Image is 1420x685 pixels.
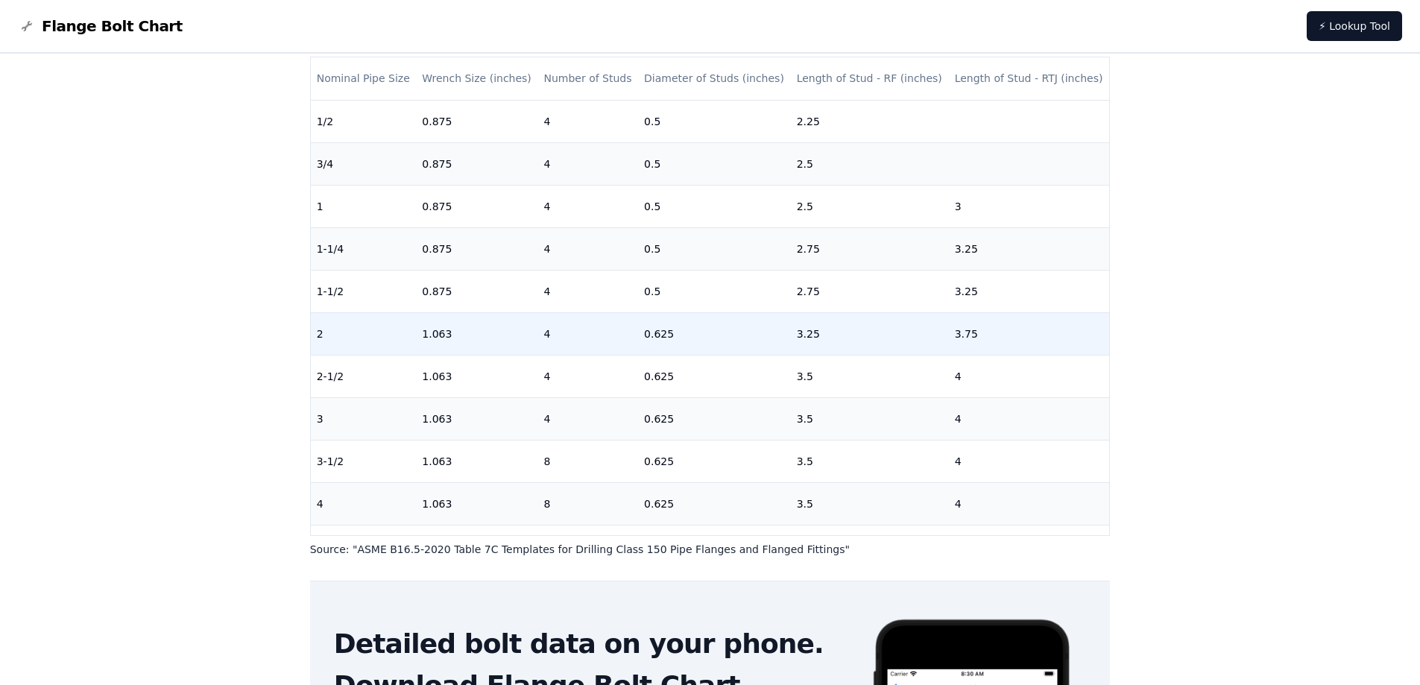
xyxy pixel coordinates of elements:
td: 8 [537,482,638,525]
td: 3.25 [949,227,1110,270]
td: 4 [949,440,1110,482]
td: 0.875 [416,142,537,185]
td: 5 [311,525,417,567]
td: 0.875 [416,227,537,270]
td: 0.625 [638,355,791,397]
p: Source: " ASME B16.5-2020 Table 7C Templates for Drilling Class 150 Pipe Flanges and Flanged Fitt... [310,542,1111,557]
td: 1.063 [416,355,537,397]
td: 3.5 [791,397,949,440]
td: 4 [949,397,1110,440]
td: 4 [537,270,638,312]
td: 1.063 [416,312,537,355]
td: 4 [537,355,638,397]
td: 1-1/2 [311,270,417,312]
td: 3/4 [311,142,417,185]
td: 2.25 [791,100,949,142]
td: 0.5 [638,185,791,227]
th: Number of Studs [537,57,638,100]
td: 3.75 [949,312,1110,355]
td: 0.875 [416,270,537,312]
td: 4 [537,142,638,185]
td: 1.25 [416,525,537,567]
td: 3-1/2 [311,440,417,482]
th: Diameter of Studs (inches) [638,57,791,100]
a: Flange Bolt Chart LogoFlange Bolt Chart [18,16,183,37]
td: 2.75 [791,227,949,270]
td: 0.5 [638,227,791,270]
td: 4 [311,482,417,525]
td: 1.063 [416,440,537,482]
td: 3.5 [791,482,949,525]
td: 2-1/2 [311,355,417,397]
td: 2.75 [791,270,949,312]
a: ⚡ Lookup Tool [1307,11,1402,41]
td: 3.75 [791,525,949,567]
td: 1.063 [416,482,537,525]
td: 8 [537,525,638,567]
td: 4 [949,482,1110,525]
img: Flange Bolt Chart Logo [18,17,36,35]
td: 4 [537,397,638,440]
td: 1 [311,185,417,227]
td: 1.063 [416,397,537,440]
span: Flange Bolt Chart [42,16,183,37]
td: 8 [537,440,638,482]
th: Length of Stud - RTJ (inches) [949,57,1110,100]
h2: Detailed bolt data on your phone. [334,629,848,659]
th: Nominal Pipe Size [311,57,417,100]
th: Length of Stud - RF (inches) [791,57,949,100]
td: 2.5 [791,185,949,227]
td: 3.5 [791,355,949,397]
th: Wrench Size (inches) [416,57,537,100]
td: 3 [311,397,417,440]
td: 0.625 [638,440,791,482]
td: 0.75 [638,525,791,567]
td: 4 [537,312,638,355]
td: 3.25 [791,312,949,355]
td: 4 [949,355,1110,397]
td: 4.25 [949,525,1110,567]
td: 0.625 [638,482,791,525]
td: 3.5 [791,440,949,482]
td: 0.625 [638,312,791,355]
td: 4 [537,100,638,142]
td: 1-1/4 [311,227,417,270]
td: 2 [311,312,417,355]
td: 0.625 [638,397,791,440]
td: 2.5 [791,142,949,185]
td: 4 [537,227,638,270]
td: 0.5 [638,142,791,185]
td: 0.5 [638,100,791,142]
td: 3.25 [949,270,1110,312]
td: 4 [537,185,638,227]
td: 0.5 [638,270,791,312]
td: 0.875 [416,185,537,227]
td: 3 [949,185,1110,227]
td: 1/2 [311,100,417,142]
td: 0.875 [416,100,537,142]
